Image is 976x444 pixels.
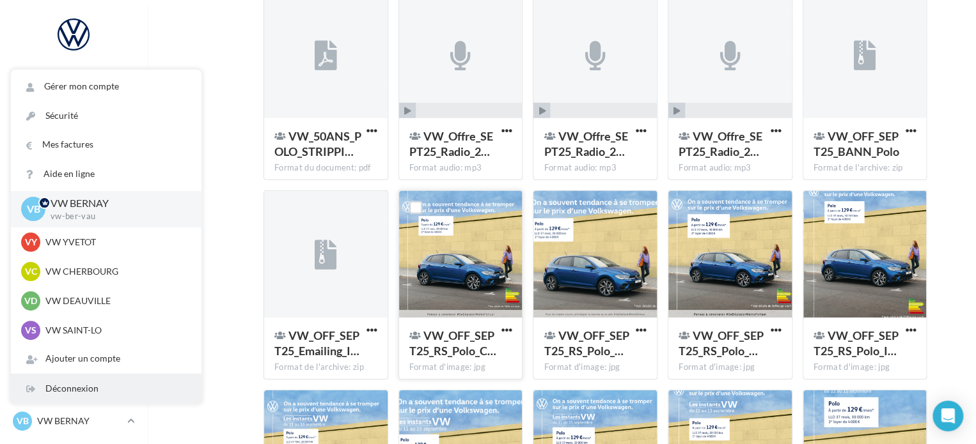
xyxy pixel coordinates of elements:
span: VW_OFF_SEPT25_RS_Polo_CARRE [409,328,496,358]
div: Ajouter un compte [11,344,201,373]
a: Contacts [8,224,139,250]
div: Format d'image: jpg [409,362,512,373]
span: VD [24,295,37,307]
span: VW_Offre_SEPT25_Radio_25s_POLO_LOM2 [544,129,627,158]
a: Calendrier [8,287,139,314]
span: VW_OFF_SEPT25_RS_Polo_INSTAGAM [814,328,899,358]
div: Format de l'archive: zip [814,162,917,174]
p: VW YVETOT [45,236,186,249]
span: VW_50ANS_POLO_STRIPPING_10000X400mm_Noir_HD [274,129,361,158]
span: VB [17,415,29,427]
a: Visibilité en ligne [8,160,139,187]
p: VW BERNAY [51,196,181,211]
span: VW_Offre_SEPT25_Radio_25s_POLO_LOM1 [409,129,493,158]
a: Sécurité [11,102,201,130]
a: Gérer mon compte [11,72,201,101]
a: Boîte de réception46 [8,127,139,155]
p: VW DEAUVILLE [45,295,186,307]
div: Format de l'archive: zip [274,362,377,373]
div: Format audio: mp3 [409,162,512,174]
div: Format du document: pdf [274,162,377,174]
button: Notifications [8,64,134,91]
div: Format d'image: jpg [544,362,647,373]
a: Opérations [8,96,139,123]
a: Mes factures [11,130,201,159]
span: VS [25,324,36,337]
span: VW_OFF_SEPT25_RS_Polo_GMB_720x720 [679,328,764,358]
span: VW_Offre_SEPT25_Radio_25s_POLO_LOM3 [679,129,762,158]
a: PLV et print personnalisable [8,319,139,356]
a: Campagnes DataOnDemand [8,362,139,399]
a: Médiathèque [8,256,139,282]
p: VW SAINT-LO [45,324,186,337]
span: VW_OFF_SEPT25_BANN_Polo [814,129,899,158]
span: VW_OFF_SEPT25_Emailing_ID3_ID4_Polo [274,328,359,358]
div: Format d'image: jpg [679,362,782,373]
div: Déconnexion [11,374,201,403]
div: Format audio: mp3 [679,162,782,174]
span: VC [25,265,37,278]
span: VW_OFF_SEPT25_RS_Polo_GMB [544,328,629,358]
p: VW CHERBOURG [45,265,186,278]
div: Open Intercom Messenger [933,401,963,431]
p: vw-ber-vau [51,211,181,222]
a: Aide en ligne [11,160,201,188]
div: Format d'image: jpg [814,362,917,373]
a: Campagnes [8,192,139,219]
span: VB [27,202,40,217]
span: VY [25,236,37,249]
a: VB VW BERNAY [10,409,137,433]
div: Format audio: mp3 [544,162,647,174]
p: VW BERNAY [37,415,122,427]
